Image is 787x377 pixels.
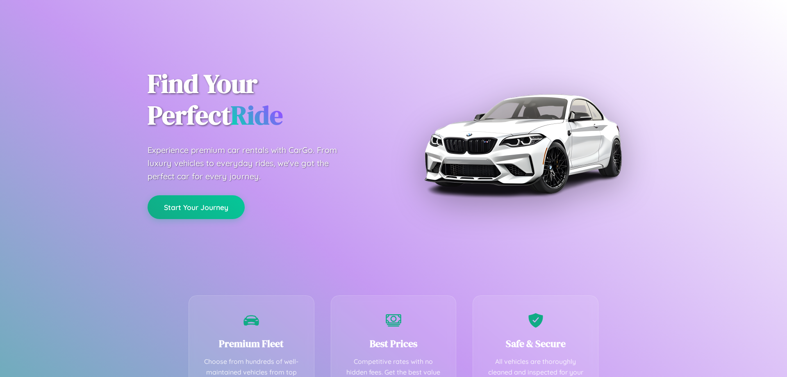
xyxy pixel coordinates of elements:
[485,337,586,350] h3: Safe & Secure
[343,337,444,350] h3: Best Prices
[148,195,245,219] button: Start Your Journey
[201,337,302,350] h3: Premium Fleet
[231,97,283,133] span: Ride
[420,41,625,246] img: Premium BMW car rental vehicle
[148,68,381,131] h1: Find Your Perfect
[148,144,353,183] p: Experience premium car rentals with CarGo. From luxury vehicles to everyday rides, we've got the ...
